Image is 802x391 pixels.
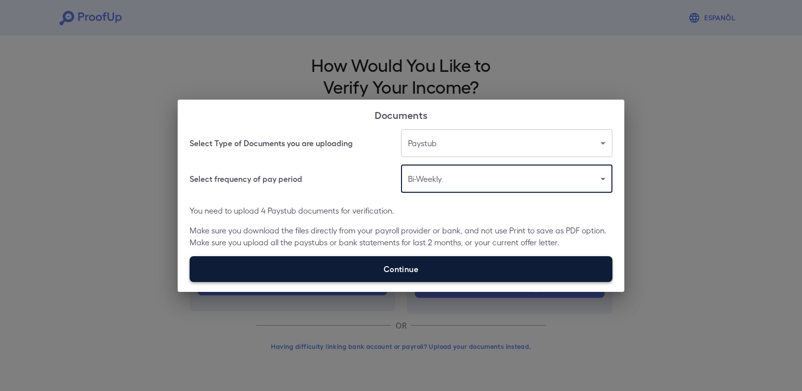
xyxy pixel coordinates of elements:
h6: Select Type of Documents you are uploading [190,137,353,149]
label: Continue [190,256,612,282]
h6: Select frequency of pay period [190,173,302,185]
div: Bi-Weekly [401,165,612,193]
p: You need to upload 4 Paystub documents for verification. [190,205,612,217]
div: Paystub [401,129,612,157]
h2: Documents [178,100,624,129]
p: Make sure you download the files directly from your payroll provider or bank, and not use Print t... [190,224,612,248]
